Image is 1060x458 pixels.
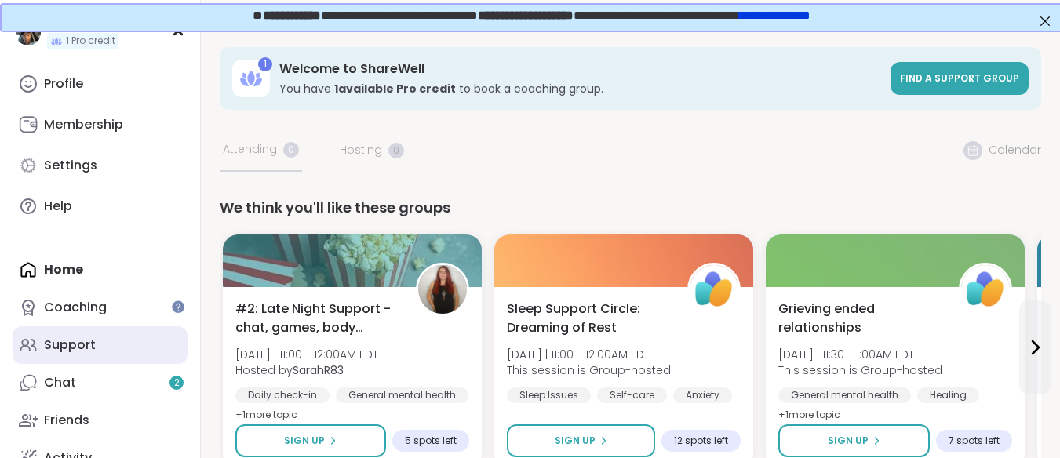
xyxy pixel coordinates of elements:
span: Grieving ended relationships [778,300,942,337]
div: General mental health [778,387,911,403]
div: Settings [44,157,97,174]
div: Friends [44,412,89,429]
a: Friends [13,402,188,439]
span: 12 spots left [674,434,728,447]
a: Find a support group [891,62,1029,95]
div: Healing [917,387,979,403]
div: General mental health [336,387,468,403]
img: kawanza [16,20,41,45]
div: 1 [258,57,272,71]
a: Coaching [13,289,188,326]
span: Sleep Support Circle: Dreaming of Rest [507,300,670,337]
img: ShareWell [961,265,1010,314]
div: Self-care [597,387,667,403]
div: Membership [44,116,123,133]
div: Support [44,336,96,354]
a: Support [13,326,188,364]
a: Membership [13,106,188,144]
div: Chat [44,374,76,391]
button: Sign Up [235,424,386,457]
span: 2 [174,376,180,390]
span: [DATE] | 11:00 - 12:00AM EDT [235,347,378,362]
span: [DATE] | 11:30 - 1:00AM EDT [778,347,942,362]
div: Coaching [44,299,107,316]
span: 5 spots left [405,434,457,447]
span: Sign Up [555,434,596,448]
b: 1 available Pro credit [334,81,456,96]
span: [DATE] | 11:00 - 12:00AM EDT [507,347,671,362]
h3: Welcome to ShareWell [279,60,881,78]
img: SarahR83 [418,265,467,314]
span: 1 Pro credit [66,35,115,48]
span: 7 spots left [949,434,1000,447]
a: Help [13,187,188,225]
img: ShareWell [690,265,738,314]
span: Sign Up [828,434,869,448]
div: Sleep Issues [507,387,591,403]
span: Sign Up [284,434,325,448]
span: Find a support group [900,71,1019,85]
span: #2: Late Night Support - chat, games, body double [235,300,399,337]
b: SarahR83 [293,362,344,378]
a: Settings [13,147,188,184]
button: Sign Up [778,424,930,457]
div: Help [44,198,72,215]
a: Chat2 [13,364,188,402]
span: This session is Group-hosted [778,362,942,378]
a: Profile [13,65,188,103]
div: Profile [44,75,83,93]
div: Anxiety [673,387,732,403]
button: Sign Up [507,424,655,457]
div: We think you'll like these groups [220,197,1041,219]
h3: You have to book a coaching group. [279,81,881,96]
iframe: Spotlight [172,300,184,313]
span: Hosted by [235,362,378,378]
span: This session is Group-hosted [507,362,671,378]
div: Daily check-in [235,387,330,403]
